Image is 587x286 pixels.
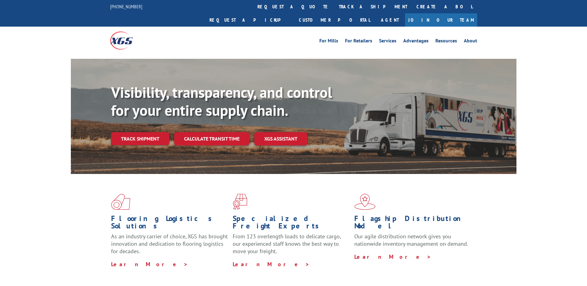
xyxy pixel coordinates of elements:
a: For Mills [319,38,338,45]
a: XGS ASSISTANT [254,132,307,145]
a: Request a pickup [205,13,294,27]
h1: Flooring Logistics Solutions [111,215,228,233]
span: As an industry carrier of choice, XGS has brought innovation and dedication to flooring logistics... [111,233,228,255]
a: Services [379,38,396,45]
a: Learn More > [354,253,431,260]
a: Join Our Team [405,13,477,27]
span: Our agile distribution network gives you nationwide inventory management on demand. [354,233,468,247]
a: Customer Portal [294,13,375,27]
p: From 123 overlength loads to delicate cargo, our experienced staff knows the best way to move you... [233,233,350,260]
img: xgs-icon-total-supply-chain-intelligence-red [111,194,130,210]
h1: Specialized Freight Experts [233,215,350,233]
h1: Flagship Distribution Model [354,215,471,233]
a: Advantages [403,38,429,45]
a: Agent [375,13,405,27]
b: Visibility, transparency, and control for your entire supply chain. [111,83,332,120]
img: xgs-icon-focused-on-flooring-red [233,194,247,210]
img: xgs-icon-flagship-distribution-model-red [354,194,376,210]
a: Learn More > [111,261,188,268]
a: About [464,38,477,45]
a: Track shipment [111,132,169,145]
a: Calculate transit time [174,132,249,145]
a: Learn More > [233,261,310,268]
a: [PHONE_NUMBER] [110,3,142,10]
a: Resources [435,38,457,45]
a: For Retailers [345,38,372,45]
